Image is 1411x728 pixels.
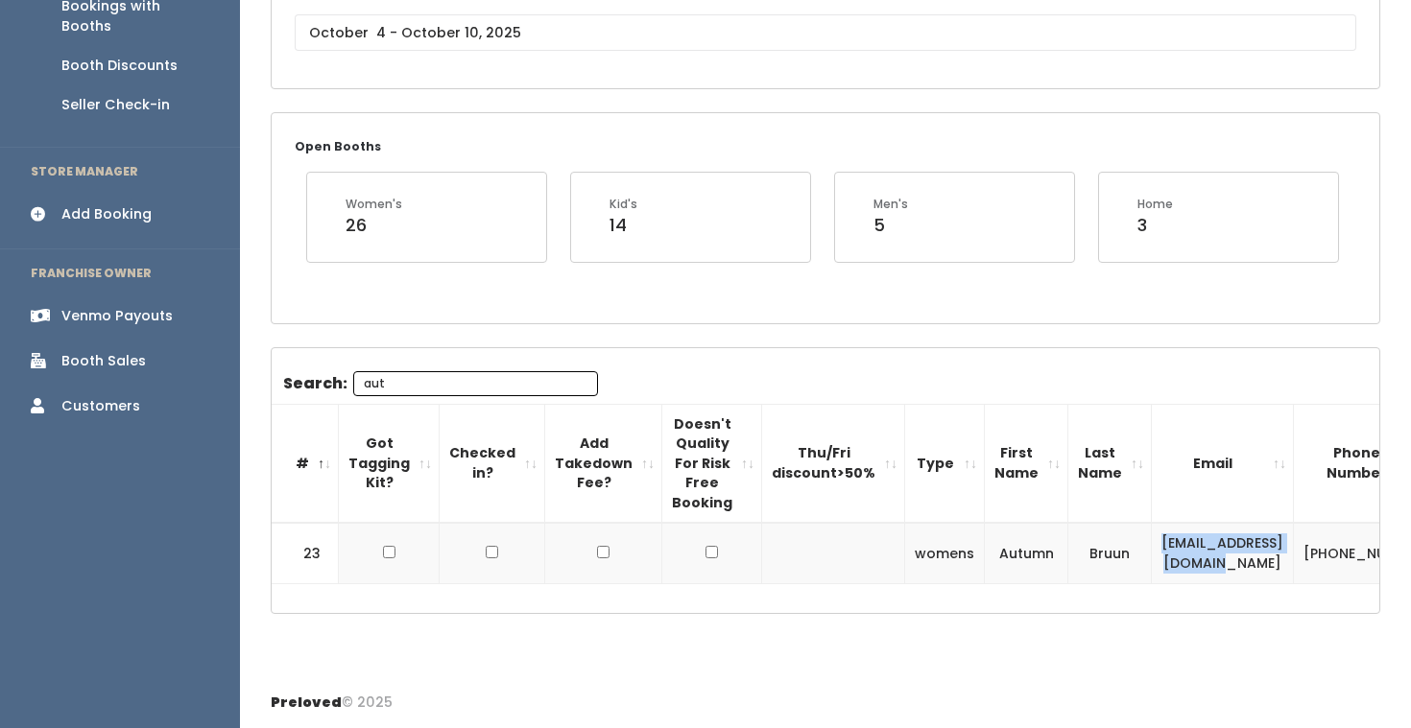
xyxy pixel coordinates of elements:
div: Booth Discounts [61,56,178,76]
div: 26 [346,213,402,238]
div: Women's [346,196,402,213]
th: Checked in?: activate to sort column ascending [440,404,545,523]
th: Type: activate to sort column ascending [905,404,985,523]
td: 23 [272,523,339,583]
th: Email: activate to sort column ascending [1152,404,1294,523]
div: Men's [873,196,908,213]
th: Doesn't Quality For Risk Free Booking : activate to sort column ascending [662,404,762,523]
th: #: activate to sort column descending [272,404,339,523]
label: Search: [283,371,598,396]
div: Kid's [610,196,637,213]
div: 5 [873,213,908,238]
th: Thu/Fri discount&gt;50%: activate to sort column ascending [762,404,905,523]
th: First Name: activate to sort column ascending [985,404,1068,523]
th: Got Tagging Kit?: activate to sort column ascending [339,404,440,523]
th: Add Takedown Fee?: activate to sort column ascending [545,404,662,523]
div: Seller Check-in [61,95,170,115]
div: Home [1137,196,1173,213]
div: Venmo Payouts [61,306,173,326]
td: [EMAIL_ADDRESS][DOMAIN_NAME] [1152,523,1294,583]
small: Open Booths [295,138,381,154]
td: Bruun [1068,523,1152,583]
div: Add Booking [61,204,152,224]
div: Booth Sales [61,351,146,371]
span: Preloved [271,693,342,712]
div: Customers [61,396,140,416]
div: 3 [1137,213,1173,238]
th: Last Name: activate to sort column ascending [1068,404,1152,523]
td: Autumn [985,523,1068,583]
div: 14 [610,213,637,238]
input: October 4 - October 10, 2025 [295,14,1356,51]
td: womens [905,523,985,583]
input: Search: [353,371,598,396]
div: © 2025 [271,677,393,713]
